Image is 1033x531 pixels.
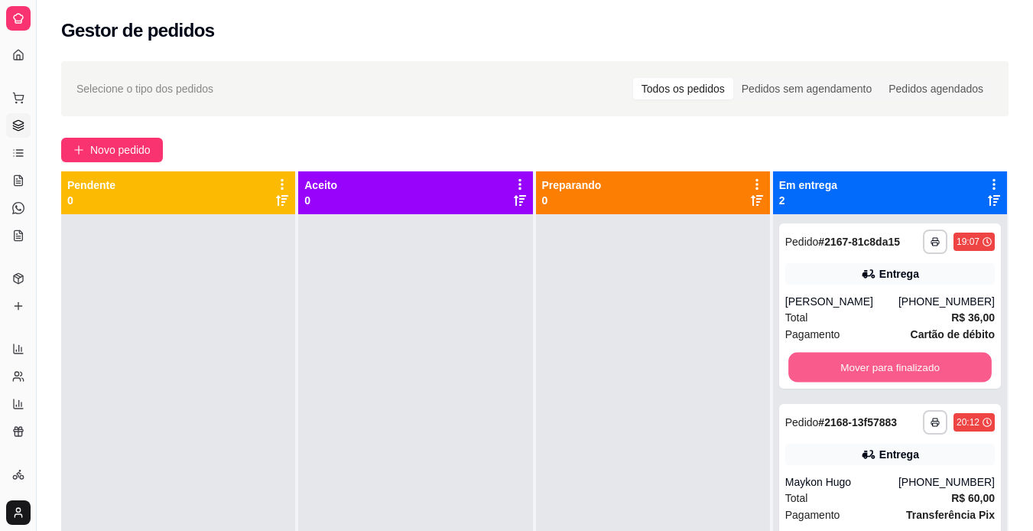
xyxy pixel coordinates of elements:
[785,326,840,343] span: Pagamento
[951,492,995,504] strong: R$ 60,00
[304,193,337,208] p: 0
[67,193,115,208] p: 0
[788,353,992,383] button: Mover para finalizado
[90,142,151,158] span: Novo pedido
[542,193,602,208] p: 0
[957,236,979,248] div: 19:07
[61,18,215,43] h2: Gestor de pedidos
[633,78,733,99] div: Todos os pedidos
[818,416,897,428] strong: # 2168-13f57883
[61,138,163,162] button: Novo pedido
[733,78,880,99] div: Pedidos sem agendamento
[785,416,819,428] span: Pedido
[818,236,900,248] strong: # 2167-81c8da15
[785,236,819,248] span: Pedido
[880,78,992,99] div: Pedidos agendados
[906,509,995,521] strong: Transferência Pix
[73,145,84,155] span: plus
[76,80,213,97] span: Selecione o tipo dos pedidos
[785,309,808,326] span: Total
[779,178,837,193] p: Em entrega
[957,416,979,428] div: 20:12
[951,311,995,324] strong: R$ 36,00
[898,474,995,490] div: [PHONE_NUMBER]
[911,328,995,340] strong: Cartão de débito
[304,178,337,193] p: Aceito
[879,266,919,282] div: Entrega
[785,507,840,523] span: Pagamento
[785,490,808,507] span: Total
[879,447,919,462] div: Entrega
[898,294,995,309] div: [PHONE_NUMBER]
[785,294,898,309] div: [PERSON_NAME]
[542,178,602,193] p: Preparando
[67,178,115,193] p: Pendente
[785,474,898,490] div: Maykon Hugo
[779,193,837,208] p: 2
